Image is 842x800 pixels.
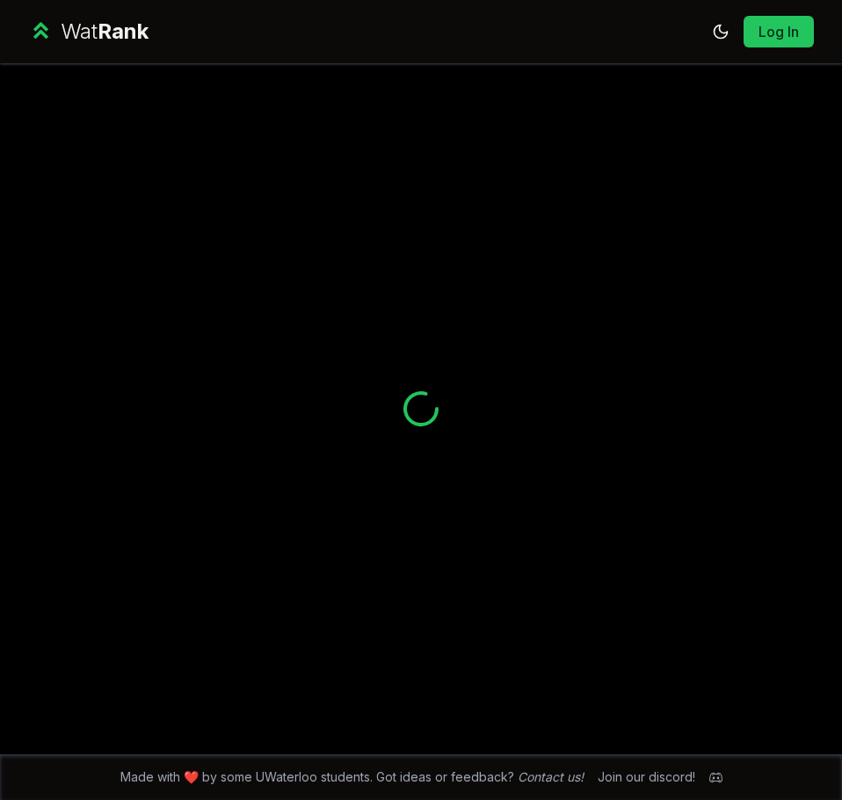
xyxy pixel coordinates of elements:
[28,18,149,46] a: WatRank
[61,18,149,46] div: Wat
[518,769,584,784] a: Contact us!
[98,18,149,44] span: Rank
[598,768,695,786] div: Join our discord!
[744,16,814,47] button: Log In
[120,768,584,786] span: Made with ❤️ by some UWaterloo students. Got ideas or feedback?
[758,21,800,42] a: Log In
